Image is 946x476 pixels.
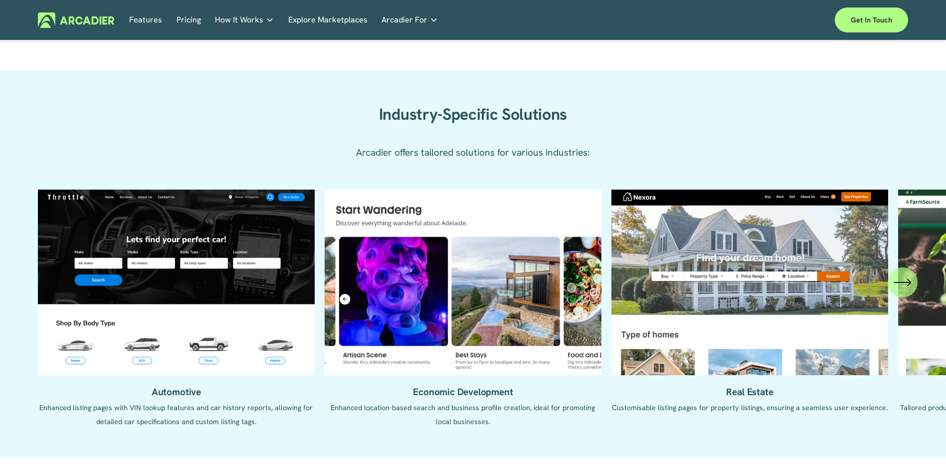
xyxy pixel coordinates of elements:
[888,267,918,297] button: Next
[356,146,590,159] span: Arcadier offers tailored solutions for various industries:
[333,105,613,125] h2: Industry-Specific Solutions
[38,12,114,28] img: Arcadier
[896,428,946,476] iframe: Chat Widget
[215,13,263,27] span: How It Works
[381,13,427,27] span: Arcadier For
[835,7,908,32] a: Get in touch
[215,12,274,28] a: folder dropdown
[177,12,201,28] a: Pricing
[896,428,946,476] div: Chat-Widget
[288,12,368,28] a: Explore Marketplaces
[129,12,162,28] a: Features
[381,12,438,28] a: folder dropdown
